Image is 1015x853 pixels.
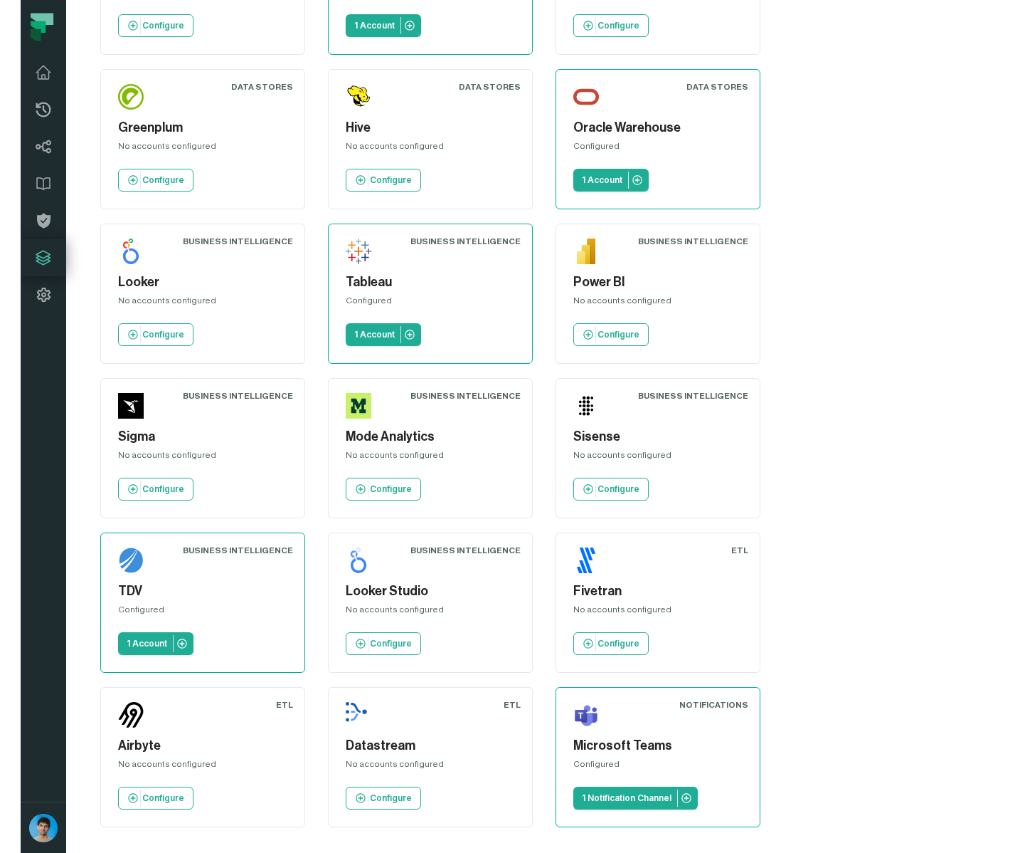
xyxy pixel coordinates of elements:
p: 1 Account [106,638,147,649]
a: Configure [325,169,400,192]
div: No accounts configured [553,295,722,312]
p: Configure [577,329,619,340]
a: 1 Notification Channel [553,787,677,810]
img: Datastream [325,702,351,728]
p: Configure [577,483,619,495]
h5: Greenplum [97,118,267,137]
img: Greenplum [97,84,123,110]
h5: TDV [97,582,267,601]
h5: Power BI [553,273,722,292]
a: Configure [553,323,628,346]
a: Configure [325,632,400,655]
img: avatar of Omri Ildis [9,814,37,842]
h5: Sisense [553,427,722,446]
a: Configure [97,478,173,501]
div: Configured [325,295,494,312]
h5: Oracle Warehouse [553,118,722,137]
p: Configure [349,638,391,649]
div: Business Intelligence [617,390,728,402]
a: Configure [553,632,628,655]
div: ETL [483,699,500,711]
img: Looker [97,239,123,264]
a: Configure [97,323,173,346]
h5: Sigma [97,427,267,446]
img: Tableau [325,239,351,264]
p: Configure [577,20,619,31]
div: No accounts configured [325,604,494,621]
img: Power BI [553,239,578,264]
p: 1 Notification Channel [561,792,651,804]
div: Business Intelligence [390,390,500,402]
a: Configure [325,478,400,501]
p: Configure [349,792,391,804]
a: 1 Account [325,14,400,37]
p: Configure [122,174,164,186]
h5: Datastream [325,736,494,755]
p: Configure [122,20,164,31]
div: ETL [255,699,272,711]
p: Configure [122,483,164,495]
h5: Tableau [325,273,494,292]
h5: Airbyte [97,736,267,755]
img: TDV [97,548,123,573]
img: Sisense [553,393,578,419]
p: Configure [122,329,164,340]
h5: Mode Analytics [325,427,494,446]
a: Configure [325,787,400,810]
img: Oracle Warehouse [553,84,578,110]
a: 1 Account [553,169,628,192]
div: No accounts configured [325,449,494,466]
a: Configure [553,14,628,37]
h5: Fivetran [553,582,722,601]
img: Sigma [97,393,123,419]
p: Configure [349,483,391,495]
div: Business Intelligence [617,236,728,247]
img: Microsoft Teams [553,702,578,728]
p: Configure [349,174,391,186]
div: No accounts configured [97,295,267,312]
p: Configure [577,638,619,649]
h5: Hive [325,118,494,137]
a: 1 Account [325,323,400,346]
h5: Looker [97,273,267,292]
a: Configure [97,14,173,37]
div: No accounts configured [97,758,267,775]
a: Configure [97,787,173,810]
div: Business Intelligence [162,390,272,402]
div: No accounts configured [325,758,494,775]
div: No accounts configured [97,449,267,466]
div: Business Intelligence [390,236,500,247]
div: No accounts configured [97,140,267,157]
a: Configure [97,169,173,192]
div: ETL [711,545,728,556]
a: 1 Account [97,632,173,655]
img: Mode Analytics [325,393,351,419]
h5: Looker Studio [325,582,494,601]
div: Notifications [659,699,728,711]
div: Business Intelligence [390,545,500,556]
img: Fivetran [553,548,578,573]
div: Configured [97,604,267,621]
div: No accounts configured [553,604,722,621]
img: Looker Studio [325,548,351,573]
p: 1 Account [334,329,374,340]
div: Configured [553,758,722,775]
p: 1 Account [561,174,602,186]
div: Data Stores [211,81,272,93]
h5: Microsoft Teams [553,736,722,755]
div: No accounts configured [325,140,494,157]
div: Data Stores [666,81,728,93]
a: Configure [553,478,628,501]
div: Business Intelligence [162,545,272,556]
img: Hive [325,84,351,110]
div: Configured [553,140,722,157]
img: Airbyte [97,702,123,728]
p: 1 Account [334,20,374,31]
div: Business Intelligence [162,236,272,247]
p: Configure [122,792,164,804]
div: Data Stores [438,81,500,93]
div: No accounts configured [553,449,722,466]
